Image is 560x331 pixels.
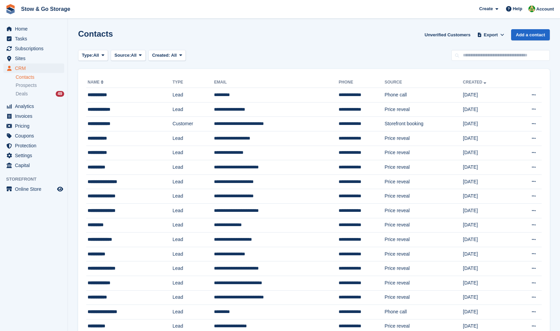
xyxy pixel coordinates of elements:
td: [DATE] [463,102,513,117]
a: menu [3,102,64,111]
td: Price reveal [384,102,463,117]
td: [DATE] [463,131,513,146]
a: menu [3,184,64,194]
a: Created [463,80,488,85]
img: Alex Taylor [528,5,535,12]
td: Price reveal [384,160,463,175]
span: Deals [16,91,28,97]
td: [DATE] [463,305,513,319]
a: menu [3,141,64,150]
td: Lead [173,261,214,276]
div: 49 [56,91,64,97]
td: Lead [173,276,214,290]
span: Settings [15,151,56,160]
td: Price reveal [384,218,463,233]
th: Email [214,77,339,88]
span: All [131,52,137,59]
td: Price reveal [384,189,463,204]
span: Protection [15,141,56,150]
span: Subscriptions [15,44,56,53]
td: [DATE] [463,276,513,290]
a: menu [3,44,64,53]
td: Lead [173,233,214,247]
td: Price reveal [384,174,463,189]
td: Price reveal [384,276,463,290]
span: Type: [82,52,93,59]
td: Lead [173,131,214,146]
button: Export [476,29,506,40]
button: Created: All [148,50,186,61]
td: [DATE] [463,290,513,305]
th: Phone [339,77,384,88]
span: All [93,52,99,59]
th: Source [384,77,463,88]
button: Source: All [111,50,146,61]
span: Tasks [15,34,56,43]
img: stora-icon-8386f47178a22dfd0bd8f6a31ec36ba5ce8667c1dd55bd0f319d3a0aa187defe.svg [5,4,16,14]
span: CRM [15,63,56,73]
td: [DATE] [463,88,513,103]
td: Lead [173,160,214,175]
span: Account [536,6,554,13]
a: menu [3,161,64,170]
span: Created: [152,53,170,58]
td: [DATE] [463,160,513,175]
a: menu [3,24,64,34]
td: Price reveal [384,233,463,247]
td: [DATE] [463,261,513,276]
span: Home [15,24,56,34]
td: Price reveal [384,203,463,218]
a: Contacts [16,74,64,80]
a: Prospects [16,82,64,89]
a: menu [3,111,64,121]
a: menu [3,131,64,141]
td: Lead [173,88,214,103]
span: Online Store [15,184,56,194]
td: Phone call [384,305,463,319]
span: Sites [15,54,56,63]
td: [DATE] [463,174,513,189]
span: Create [479,5,493,12]
span: Storefront [6,176,68,183]
span: Analytics [15,102,56,111]
span: All [171,53,177,58]
span: Capital [15,161,56,170]
th: Type [173,77,214,88]
a: Add a contact [511,29,550,40]
td: [DATE] [463,247,513,261]
a: Stow & Go Storage [18,3,73,15]
button: Type: All [78,50,108,61]
td: Price reveal [384,290,463,305]
td: Price reveal [384,261,463,276]
td: Lead [173,305,214,319]
span: Help [513,5,522,12]
td: Phone call [384,88,463,103]
td: [DATE] [463,189,513,204]
td: [DATE] [463,117,513,131]
td: Lead [173,189,214,204]
a: menu [3,34,64,43]
a: menu [3,54,64,63]
td: Lead [173,203,214,218]
td: Lead [173,290,214,305]
td: Storefront booking [384,117,463,131]
td: [DATE] [463,233,513,247]
a: Name [88,80,105,85]
span: Prospects [16,82,37,89]
td: Lead [173,102,214,117]
span: Coupons [15,131,56,141]
td: Price reveal [384,131,463,146]
td: [DATE] [463,203,513,218]
a: Preview store [56,185,64,193]
td: Lead [173,146,214,160]
span: Export [484,32,498,38]
a: menu [3,151,64,160]
span: Source: [114,52,131,59]
a: menu [3,121,64,131]
span: Pricing [15,121,56,131]
h1: Contacts [78,29,113,38]
td: Price reveal [384,146,463,160]
a: Deals 49 [16,90,64,97]
td: Lead [173,247,214,261]
td: Lead [173,218,214,233]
